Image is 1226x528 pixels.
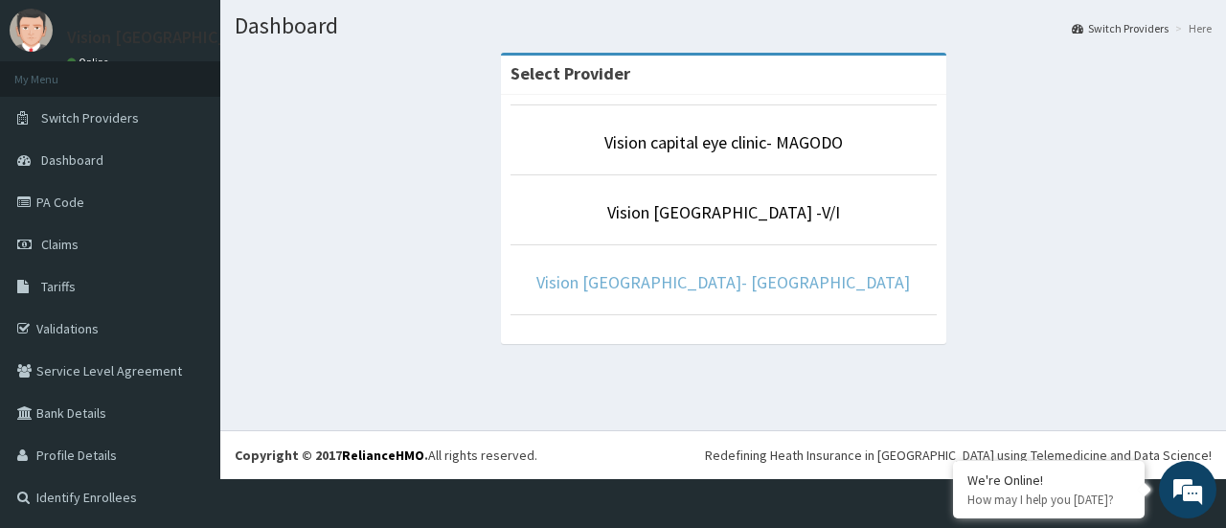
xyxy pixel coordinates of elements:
span: Dashboard [41,151,103,169]
img: User Image [10,9,53,52]
a: Vision [GEOGRAPHIC_DATA]- [GEOGRAPHIC_DATA] [536,271,910,293]
a: RelianceHMO [342,447,424,464]
a: Vision capital eye clinic- MAGODO [604,131,843,153]
h1: Dashboard [235,13,1212,38]
a: Switch Providers [1072,20,1169,36]
span: Switch Providers [41,109,139,126]
a: Vision [GEOGRAPHIC_DATA] -V/I [607,201,840,223]
strong: Copyright © 2017 . [235,447,428,464]
span: Claims [41,236,79,253]
p: How may I help you today? [967,492,1130,508]
strong: Select Provider [511,62,630,84]
p: Vision [GEOGRAPHIC_DATA] [67,29,273,46]
div: Redefining Heath Insurance in [GEOGRAPHIC_DATA] using Telemedicine and Data Science! [705,446,1212,465]
a: Online [67,56,113,69]
li: Here [1170,20,1212,36]
span: Tariffs [41,278,76,295]
div: We're Online! [967,471,1130,489]
footer: All rights reserved. [220,430,1226,479]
